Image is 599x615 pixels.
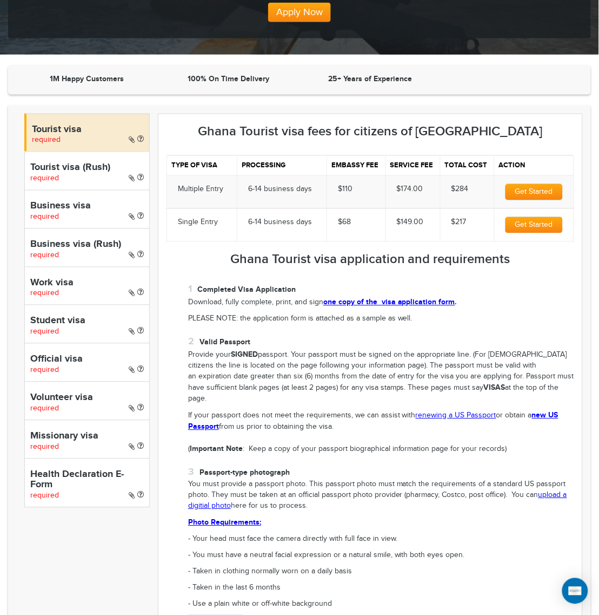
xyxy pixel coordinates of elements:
[237,155,327,175] th: Processing
[30,366,59,375] span: required
[444,74,580,87] iframe: Customer reviews powered by Trustpilot
[397,185,423,194] span: $174.00
[451,185,469,194] span: $284
[30,251,59,260] span: required
[30,201,144,212] h4: Business visa
[32,125,144,136] h4: Tourist visa
[188,519,261,527] a: Photo Requirements:
[397,218,424,227] span: $149.00
[323,298,455,307] a: one copy of the visa application form
[188,411,558,431] a: new US Passport
[30,431,144,442] h4: Missionary visa
[451,218,467,227] span: $217
[197,285,296,295] strong: Completed Visa Application
[505,221,563,230] a: Get Started
[188,314,574,325] p: PLEASE NOTE: the application form is attached as a sample as well.
[30,163,144,174] h4: Tourist visa (Rush)
[505,217,563,233] button: Get Started
[30,213,59,221] span: required
[494,155,574,175] th: Action
[167,125,574,139] h3: Ghana Tourist visa fees for citizens of [GEOGRAPHIC_DATA]
[440,155,494,175] th: Total cost
[30,492,59,500] span: required
[30,240,144,251] h4: Business visa (Rush)
[505,184,563,200] button: Get Started
[30,316,144,327] h4: Student visa
[329,74,412,83] strong: 25+ Years of Experience
[30,470,144,492] h4: Health Declaration E-Form
[199,468,290,477] strong: Passport-type photograph
[248,218,312,227] span: 6-14 business days
[505,188,563,197] a: Get Started
[484,383,505,392] strong: VISAS
[190,444,243,454] strong: Important Note
[178,218,218,227] span: Single Entry
[385,155,440,175] th: Service fee
[30,355,144,365] h4: Official visa
[188,297,574,309] p: Download, fully complete, print, and sign
[199,338,250,347] strong: Valid Passport
[32,136,61,145] span: required
[188,74,270,83] strong: 100% On Time Delivery
[167,155,237,175] th: Type of visa
[167,253,574,267] h3: Ghana Tourist visa application and requirements
[188,534,574,545] p: - Your head must face the camera directly with full face in view.
[30,404,59,413] span: required
[188,551,574,561] p: - You must have a neutral facial expression or a natural smile, with both eyes open.
[327,155,385,175] th: Embassy fee
[323,298,457,307] strong: .
[231,350,258,359] strong: SIGNED
[338,218,351,227] span: $68
[50,74,124,83] strong: 1M Happy Customers
[30,174,59,183] span: required
[268,3,331,22] button: Apply Now
[188,567,574,578] p: - Taken in clothing normally worn on a daily basis
[188,480,574,512] p: You must provide a passport photo. This passport photo must match the requirements of a standard ...
[30,443,59,452] span: required
[188,583,574,594] p: - Taken in the last 6 months
[188,410,574,455] p: If your passport does not meet the requirements, we can assist with or obtain a from us prior to ...
[30,328,59,336] span: required
[416,411,496,420] a: renewing a US Passport
[30,278,144,289] h4: Work visa
[30,393,144,404] h4: Volunteer visa
[30,289,59,298] span: required
[562,578,588,604] div: Open Intercom Messenger
[188,350,574,405] p: Provide your passport. Your passport must be signed on the appropriate line. (For [DEMOGRAPHIC_DA...
[188,599,574,610] p: - Use a plain white or off-white background
[338,185,352,194] span: $110
[248,185,312,194] span: 6-14 business days
[178,185,223,194] span: Multiple Entry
